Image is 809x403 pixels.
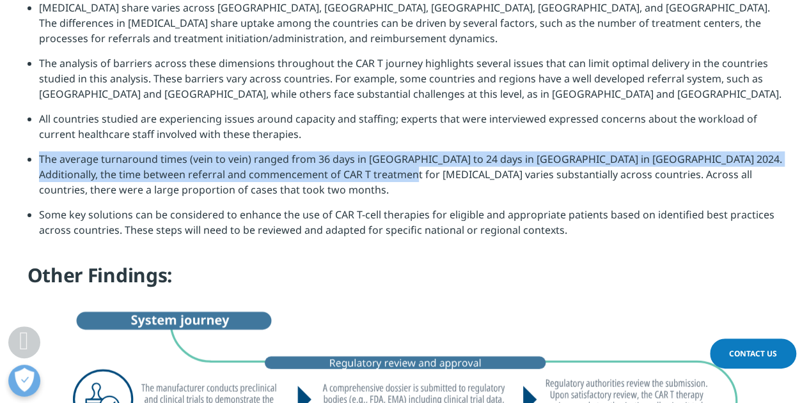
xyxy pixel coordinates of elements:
li: All countries studied are experiencing issues around capacity and staffing; experts that were int... [39,111,782,151]
h4: Other Findings: [27,262,782,298]
span: Contact Us [729,348,777,359]
button: Open Preferences [8,365,40,397]
li: The analysis of barriers across these dimensions throughout the CAR T journey highlights several ... [39,56,782,111]
li: Some key solutions can be considered to enhance the use of CAR T-cell therapies for eligible and ... [39,207,782,247]
li: The average turnaround times (vein to vein) ranged from 36 days in [GEOGRAPHIC_DATA] to 24 days i... [39,151,782,207]
a: Contact Us [710,338,796,369]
